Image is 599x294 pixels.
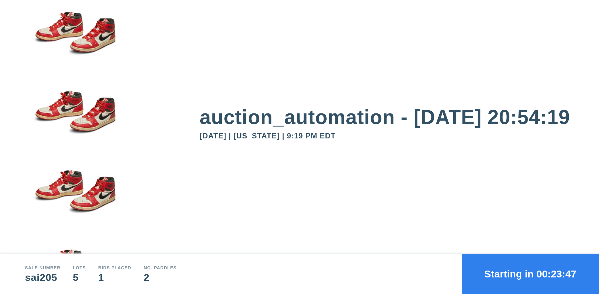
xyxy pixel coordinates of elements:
div: [DATE] | [US_STATE] | 9:19 PM EDT [200,132,574,140]
button: Starting in 00:23:47 [462,254,599,294]
div: No. Paddles [144,266,177,270]
img: small [25,79,125,159]
div: 1 [98,272,131,282]
div: sai205 [25,272,61,282]
div: 5 [73,272,86,282]
div: auction_automation - [DATE] 20:54:19 [200,107,574,127]
div: Bids Placed [98,266,131,270]
div: Lots [73,266,86,270]
div: 2 [144,272,177,282]
img: small [25,158,125,238]
div: Sale number [25,266,61,270]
